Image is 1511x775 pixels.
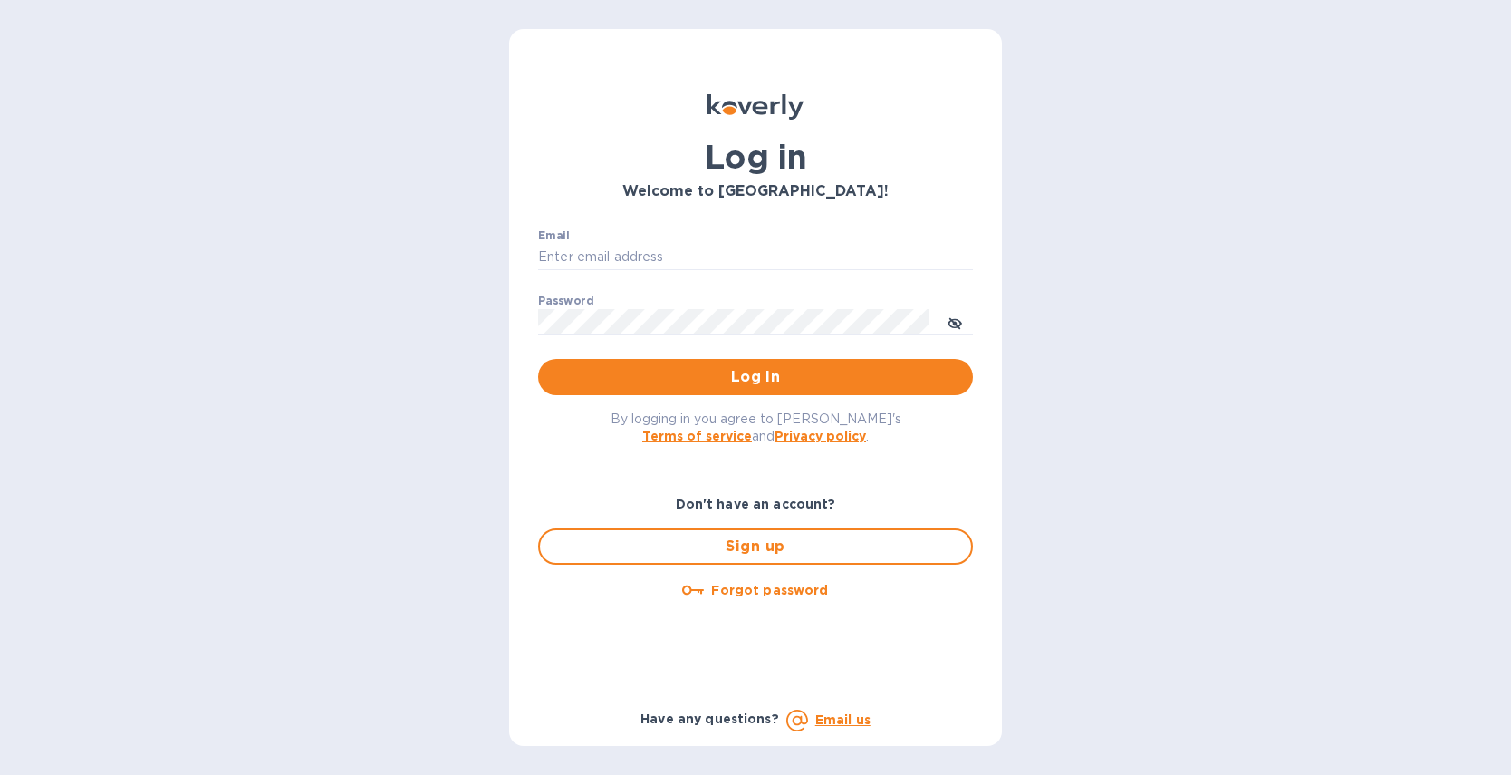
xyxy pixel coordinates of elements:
[538,230,570,241] label: Email
[538,183,973,200] h3: Welcome to [GEOGRAPHIC_DATA]!
[676,497,836,511] b: Don't have an account?
[554,536,957,557] span: Sign up
[538,359,973,395] button: Log in
[815,712,871,727] a: Email us
[538,295,593,306] label: Password
[937,304,973,340] button: toggle password visibility
[538,138,973,176] h1: Log in
[538,244,973,271] input: Enter email address
[640,712,779,726] b: Have any questions?
[707,94,804,120] img: Koverly
[538,528,973,565] button: Sign up
[642,429,752,443] a: Terms of service
[553,366,958,388] span: Log in
[611,412,901,443] span: By logging in you agree to [PERSON_NAME]'s and .
[775,429,866,443] a: Privacy policy
[711,583,828,597] u: Forgot password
